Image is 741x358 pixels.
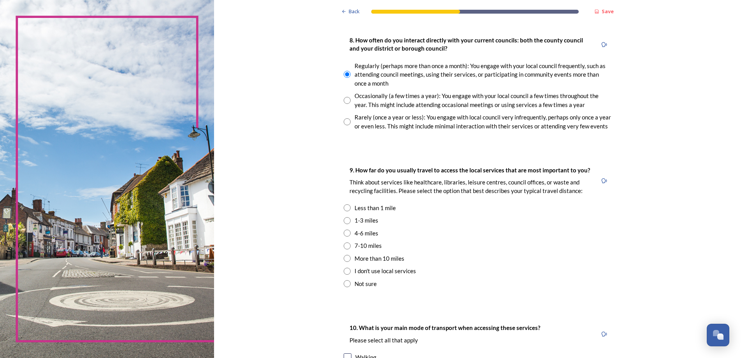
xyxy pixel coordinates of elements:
[602,8,614,15] strong: Save
[355,254,404,263] div: More than 10 miles
[707,324,729,346] button: Open Chat
[355,113,611,130] div: Rarely (once a year or less): You engage with local council very infrequently, perhaps only once ...
[355,267,416,276] div: I don't use local services
[355,61,611,88] div: Regularly (perhaps more than once a month): You engage with your local council frequently, such a...
[349,8,360,15] span: Back
[349,324,540,331] strong: 10. What is your main mode of transport when accessing these services?
[349,178,592,195] p: Think about services like healthcare, libraries, leisure centres, council offices, or waste and r...
[355,241,382,250] div: 7-10 miles
[355,229,378,238] div: 4-6 miles
[349,167,590,174] strong: 9. How far do you usually travel to access the local services that are most important to you?
[349,37,584,52] strong: 8. How often do you interact directly with your current councils: both the county council and you...
[349,336,540,344] p: Please select all that apply
[355,216,378,225] div: 1-3 miles
[355,91,611,109] div: Occasionally (a few times a year): You engage with your local council a few times throughout the ...
[355,279,377,288] div: Not sure
[355,204,396,212] div: Less than 1 mile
